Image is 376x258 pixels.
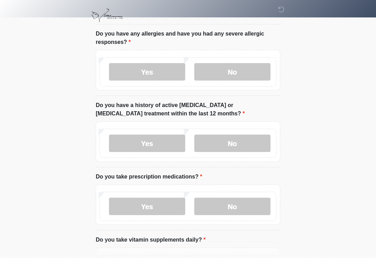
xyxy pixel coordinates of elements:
[96,236,206,244] label: Do you take vitamin supplements daily?
[89,5,125,26] img: Viona Medical Spa Logo
[109,63,185,81] label: Yes
[96,30,280,46] label: Do you have any allergies and have you had any severe allergic responses?
[96,101,280,118] label: Do you have a history of active [MEDICAL_DATA] or [MEDICAL_DATA] treatment within the last 12 mon...
[109,198,185,215] label: Yes
[194,198,271,215] label: No
[194,135,271,152] label: No
[96,173,202,181] label: Do you take prescription medications?
[109,135,185,152] label: Yes
[194,63,271,81] label: No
